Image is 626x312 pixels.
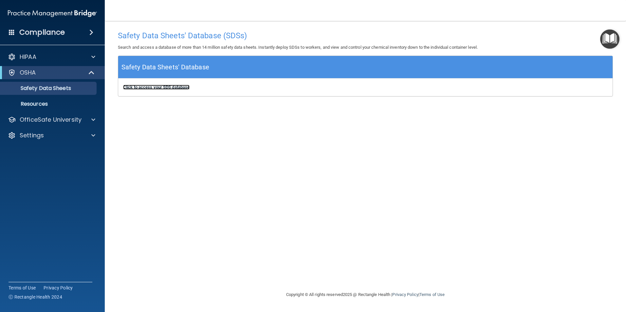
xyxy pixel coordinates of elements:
[20,131,44,139] p: Settings
[4,85,94,92] p: Safety Data Sheets
[8,69,95,77] a: OSHA
[123,85,190,90] a: Click to access your SDS database
[118,31,613,40] h4: Safety Data Sheets' Database (SDSs)
[513,266,618,292] iframe: Drift Widget Chat Controller
[9,285,36,291] a: Terms of Use
[20,53,36,61] p: HIPAA
[600,29,619,49] button: Open Resource Center
[8,116,95,124] a: OfficeSafe University
[121,61,209,73] h5: Safety Data Sheets' Database
[118,43,613,51] p: Search and access a database of more than 14 million safety data sheets. Instantly deploy SDSs to...
[20,116,82,124] p: OfficeSafe University
[8,131,95,139] a: Settings
[392,292,418,297] a: Privacy Policy
[44,285,73,291] a: Privacy Policy
[19,28,65,37] h4: Compliance
[4,101,94,107] p: Resources
[8,7,97,20] img: PMB logo
[20,69,36,77] p: OSHA
[246,284,485,305] div: Copyright © All rights reserved 2025 @ Rectangle Health | |
[9,294,62,300] span: Ⓒ Rectangle Health 2024
[8,53,95,61] a: HIPAA
[419,292,445,297] a: Terms of Use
